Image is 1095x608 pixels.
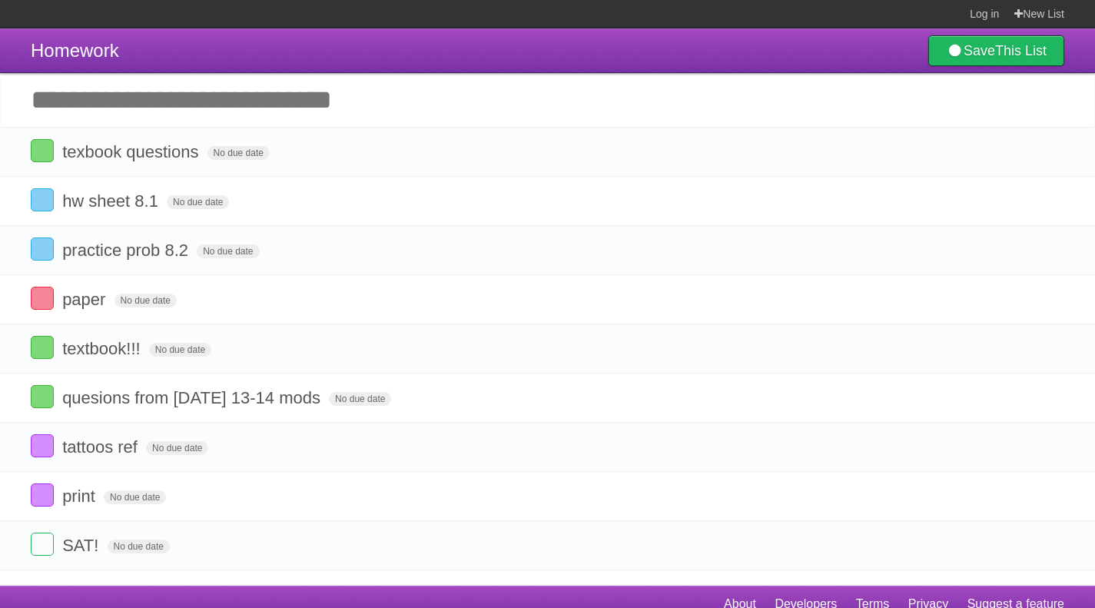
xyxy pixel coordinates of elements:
a: SaveThis List [928,35,1064,66]
label: Done [31,385,54,408]
span: Homework [31,40,119,61]
span: print [62,487,99,506]
span: quesions from [DATE] 13-14 mods [62,388,324,407]
label: Done [31,139,54,162]
label: Done [31,238,54,261]
span: No due date [207,146,270,160]
span: No due date [108,540,170,553]
label: Done [31,483,54,507]
span: texbook questions [62,142,202,161]
label: Done [31,434,54,457]
span: No due date [114,294,177,307]
span: No due date [146,441,208,455]
span: No due date [329,392,391,406]
label: Done [31,188,54,211]
span: No due date [197,244,259,258]
span: textbook!!! [62,339,144,358]
span: No due date [167,195,229,209]
span: tattoos ref [62,437,141,457]
span: No due date [149,343,211,357]
span: No due date [104,490,166,504]
label: Done [31,287,54,310]
span: practice prob 8.2 [62,241,192,260]
span: paper [62,290,109,309]
span: SAT! [62,536,102,555]
b: This List [995,43,1047,58]
label: Done [31,533,54,556]
label: Done [31,336,54,359]
span: hw sheet 8.1 [62,191,162,211]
